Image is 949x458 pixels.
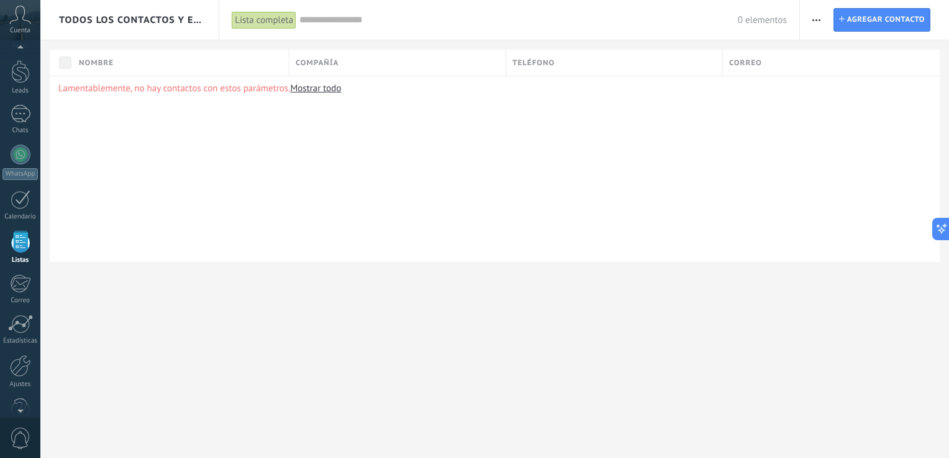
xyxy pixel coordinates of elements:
[58,83,931,94] p: Lamentablemente, no hay contactos con estos parámetros.
[296,57,338,69] span: Compañía
[2,168,38,180] div: WhatsApp
[2,213,39,221] div: Calendario
[512,57,555,69] span: Teléfono
[729,57,762,69] span: Correo
[2,87,39,95] div: Leads
[232,11,296,29] div: Lista completa
[290,83,341,94] a: Mostrar todo
[2,380,39,388] div: Ajustes
[59,14,201,26] span: Todos los contactos y empresas
[807,8,825,32] button: Más
[847,9,925,31] span: Agregar contacto
[2,256,39,264] div: Listas
[2,127,39,135] div: Chats
[79,57,114,69] span: Nombre
[738,14,787,26] span: 0 elementos
[2,297,39,305] div: Correo
[833,8,930,32] a: Agregar contacto
[10,27,30,35] span: Cuenta
[2,337,39,345] div: Estadísticas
